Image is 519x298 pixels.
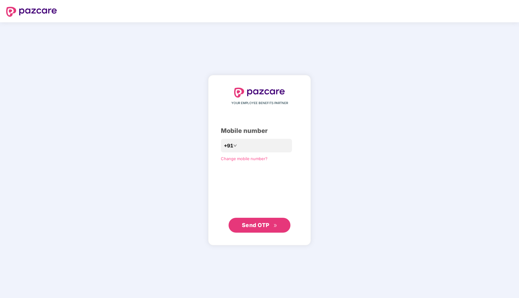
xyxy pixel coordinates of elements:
span: +91 [224,142,233,150]
span: double-right [273,224,277,228]
img: logo [6,7,57,17]
img: logo [234,88,285,98]
div: Mobile number [221,126,298,136]
button: Send OTPdouble-right [229,218,290,233]
span: down [233,144,237,147]
span: YOUR EMPLOYEE BENEFITS PARTNER [231,101,288,106]
span: Send OTP [242,222,269,228]
a: Change mobile number? [221,156,268,161]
